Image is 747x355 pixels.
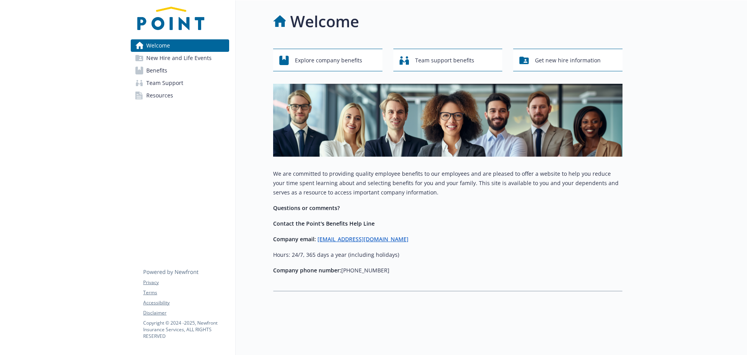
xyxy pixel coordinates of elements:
img: overview page banner [273,84,622,157]
p: We are committed to providing quality employee benefits to our employees and are pleased to offer... [273,169,622,197]
a: [EMAIL_ADDRESS][DOMAIN_NAME] [317,235,409,243]
button: Explore company benefits [273,49,382,71]
span: Team support benefits [415,53,474,68]
span: Get new hire information [535,53,601,68]
span: Benefits [146,64,167,77]
strong: Questions or comments? [273,204,340,212]
p: Copyright © 2024 - 2025 , Newfront Insurance Services, ALL RIGHTS RESERVED [143,320,229,339]
a: Team Support [131,77,229,89]
a: Terms [143,289,229,296]
p: Hours: 24/7, 365 days a year (including holidays)​ [273,250,622,260]
a: Welcome [131,39,229,52]
a: Privacy [143,279,229,286]
h1: Welcome [290,10,359,33]
a: Resources [131,89,229,102]
a: Disclaimer [143,309,229,316]
span: Explore company benefits [295,53,362,68]
a: New Hire and Life Events [131,52,229,64]
a: Accessibility [143,299,229,306]
strong: Company email: [273,235,316,243]
a: Benefits [131,64,229,77]
button: Get new hire information [513,49,622,71]
span: Welcome [146,39,170,52]
strong: Contact the Point's Benefits Help Line [273,220,375,227]
p: [PHONE_NUMBER] [273,266,622,275]
button: Team support benefits [393,49,503,71]
span: Team Support [146,77,183,89]
strong: Company phone number: [273,267,341,274]
span: New Hire and Life Events [146,52,212,64]
span: Resources [146,89,173,102]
